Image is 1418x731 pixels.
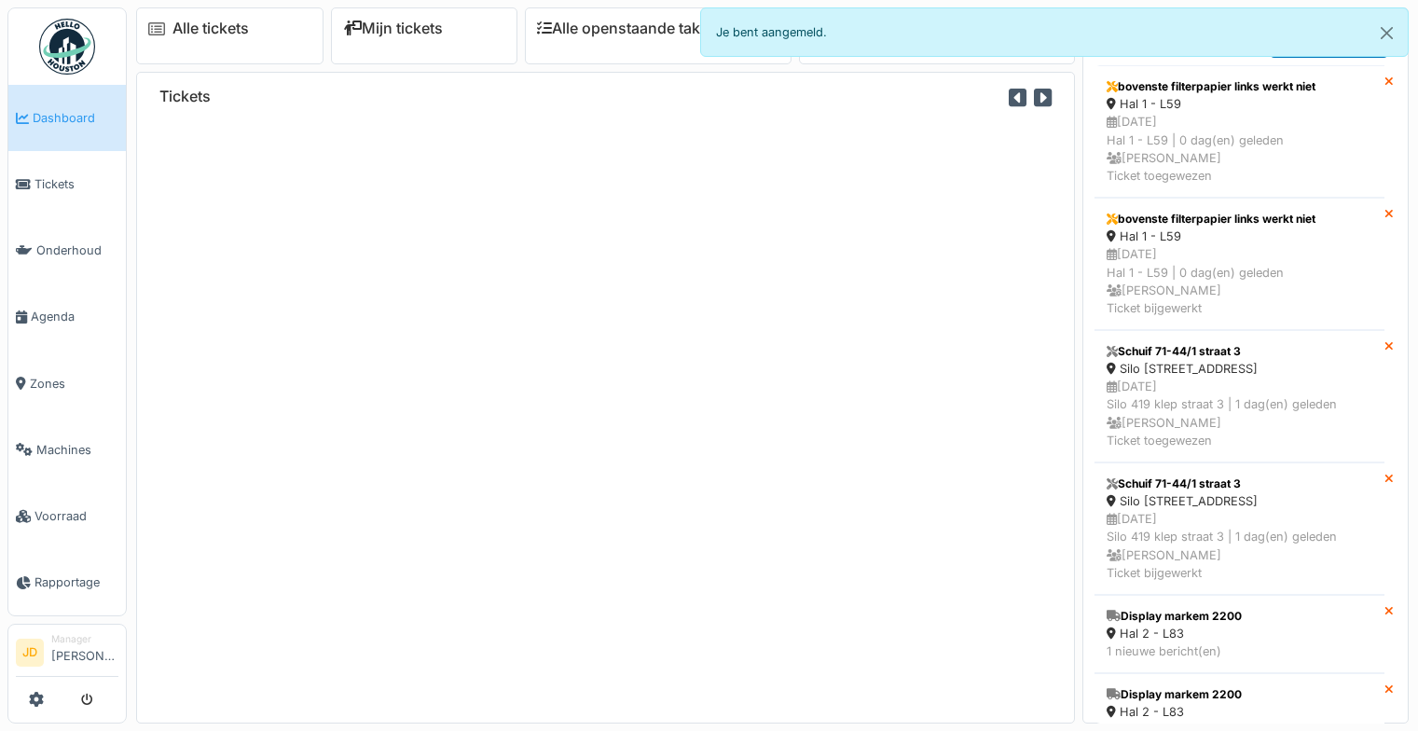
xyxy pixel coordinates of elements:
div: [DATE] Hal 1 - L59 | 0 dag(en) geleden [PERSON_NAME] Ticket bijgewerkt [1107,245,1372,317]
a: Mijn tickets [343,20,443,37]
div: [DATE] Silo 419 klep straat 3 | 1 dag(en) geleden [PERSON_NAME] Ticket toegewezen [1107,378,1372,449]
div: Hal 2 - L83 [1107,625,1372,642]
a: bovenste filterpapier links werkt niet Hal 1 - L59 [DATE]Hal 1 - L59 | 0 dag(en) geleden [PERSON_... [1094,198,1384,330]
a: Machines [8,417,126,483]
span: Zones [30,375,118,393]
h6: Tickets [159,88,211,105]
a: Schuif 71-44/1 straat 3 Silo [STREET_ADDRESS] [DATE]Silo 419 klep straat 3 | 1 dag(en) geleden [P... [1094,330,1384,462]
div: Display markem 2200 [1107,686,1372,703]
div: Hal 1 - L59 [1107,95,1372,113]
div: [DATE] Silo 419 klep straat 3 | 1 dag(en) geleden [PERSON_NAME] Ticket bijgewerkt [1107,510,1372,582]
a: Alle tickets [172,20,249,37]
button: Close [1366,8,1408,58]
a: Agenda [8,283,126,350]
a: Schuif 71-44/1 straat 3 Silo [STREET_ADDRESS] [DATE]Silo 419 klep straat 3 | 1 dag(en) geleden [P... [1094,462,1384,595]
a: Voorraad [8,483,126,549]
li: JD [16,639,44,667]
a: Zones [8,351,126,417]
span: Agenda [31,308,118,325]
div: [DATE] Hal 1 - L59 | 0 dag(en) geleden [PERSON_NAME] Ticket toegewezen [1107,113,1372,185]
div: Je bent aangemeld. [700,7,1410,57]
span: Machines [36,441,118,459]
a: Display markem 2200 Hal 2 - L83 1 nieuwe bericht(en) [1094,595,1384,673]
li: [PERSON_NAME] [51,632,118,672]
div: Silo [STREET_ADDRESS] [1107,492,1372,510]
a: Dashboard [8,85,126,151]
div: Silo [STREET_ADDRESS] [1107,360,1372,378]
div: Hal 2 - L83 [1107,703,1372,721]
a: bovenste filterpapier links werkt niet Hal 1 - L59 [DATE]Hal 1 - L59 | 0 dag(en) geleden [PERSON_... [1094,65,1384,198]
div: Hal 1 - L59 [1107,228,1372,245]
span: Dashboard [33,109,118,127]
a: Onderhoud [8,217,126,283]
div: Display markem 2200 [1107,608,1372,625]
span: Rapportage [34,573,118,591]
div: 1 nieuwe bericht(en) [1107,642,1372,660]
div: bovenste filterpapier links werkt niet [1107,211,1372,228]
a: JD Manager[PERSON_NAME] [16,632,118,677]
span: Tickets [34,175,118,193]
a: Rapportage [8,549,126,615]
div: Manager [51,632,118,646]
img: Badge_color-CXgf-gQk.svg [39,19,95,75]
div: Schuif 71-44/1 straat 3 [1107,476,1372,492]
span: Voorraad [34,507,118,525]
div: Schuif 71-44/1 straat 3 [1107,343,1372,360]
a: Alle openstaande taken [537,20,718,37]
div: bovenste filterpapier links werkt niet [1107,78,1372,95]
span: Onderhoud [36,241,118,259]
a: Tickets [8,151,126,217]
